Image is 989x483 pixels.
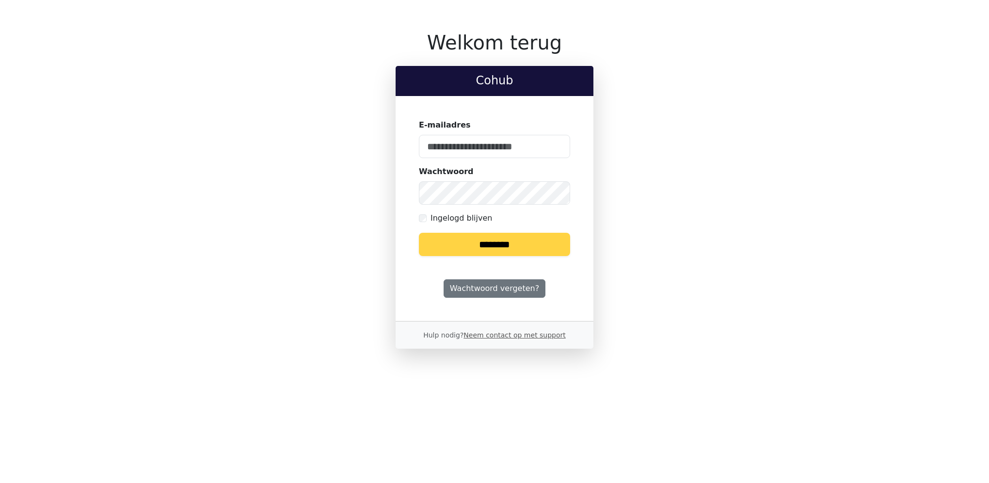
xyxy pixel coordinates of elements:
[419,166,474,177] label: Wachtwoord
[444,279,545,298] a: Wachtwoord vergeten?
[423,331,566,339] small: Hulp nodig?
[403,74,586,88] h2: Cohub
[419,119,471,131] label: E-mailadres
[463,331,565,339] a: Neem contact op met support
[431,212,492,224] label: Ingelogd blijven
[396,31,593,54] h1: Welkom terug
